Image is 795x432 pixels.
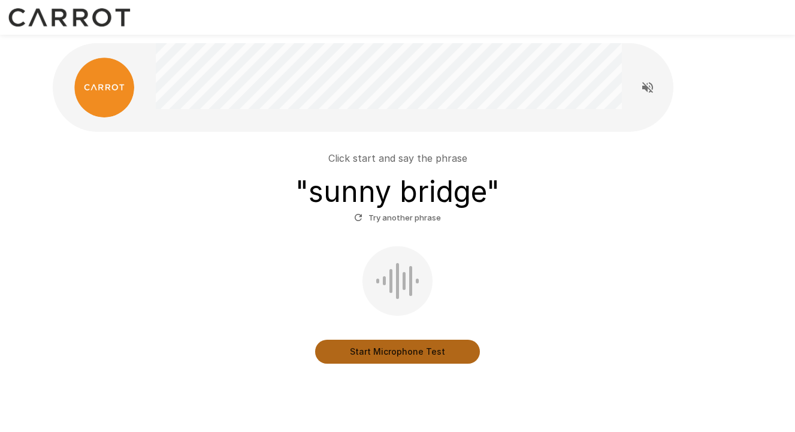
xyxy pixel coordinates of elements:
h3: " sunny bridge " [295,175,500,209]
button: Try another phrase [351,209,444,227]
button: Start Microphone Test [315,340,480,364]
button: Read questions aloud [636,75,660,99]
img: carrot_logo.png [74,58,134,117]
p: Click start and say the phrase [328,151,467,165]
